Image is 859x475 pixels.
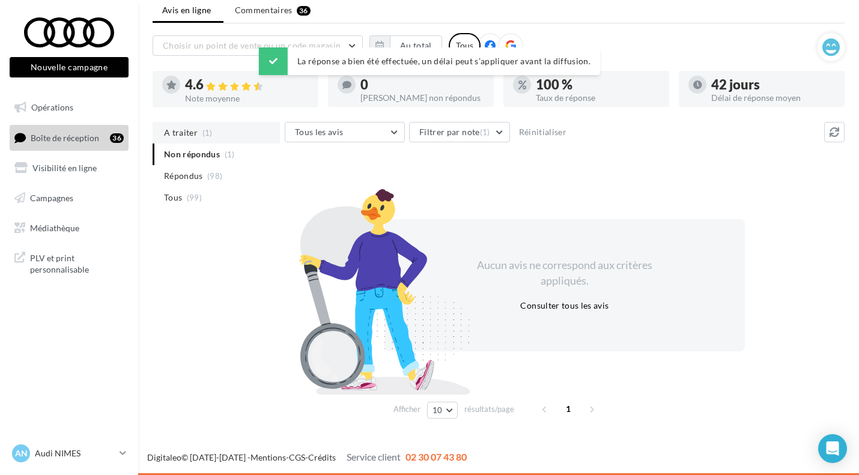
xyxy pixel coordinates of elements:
button: Tous les avis [285,122,405,142]
span: Service client [347,451,401,462]
span: 02 30 07 43 80 [405,451,467,462]
div: [PERSON_NAME] non répondus [360,94,484,102]
span: résultats/page [464,404,514,415]
span: Tous [164,192,182,204]
span: Répondus [164,170,203,182]
a: Mentions [250,452,286,462]
span: Campagnes [30,193,73,203]
div: La réponse a bien été effectuée, un délai peut s’appliquer avant la diffusion. [259,47,600,75]
span: 10 [433,405,443,415]
button: Choisir un point de vente ou un code magasin [153,35,363,56]
span: Opérations [31,102,73,112]
div: 4.6 [185,78,309,92]
button: Au total [369,35,442,56]
span: Commentaires [235,4,293,16]
span: Choisir un point de vente ou un code magasin [163,40,341,50]
span: Médiathèque [30,222,79,232]
a: Campagnes [7,186,131,211]
div: 36 [110,133,124,143]
p: Audi NIMES [35,447,115,459]
span: AN [15,447,28,459]
div: Open Intercom Messenger [818,434,847,463]
span: (98) [207,171,222,181]
div: Tous [449,33,481,58]
span: (99) [187,193,202,202]
div: Délai de réponse moyen [711,94,835,102]
div: 36 [297,6,311,16]
span: © [DATE]-[DATE] - - - [147,452,467,462]
span: Afficher [393,404,420,415]
span: Tous les avis [295,127,344,137]
button: Filtrer par note(1) [409,122,510,142]
div: Aucun avis ne correspond aux critères appliqués. [461,258,668,288]
button: 10 [427,402,458,419]
div: Taux de réponse [536,94,660,102]
a: Digitaleo [147,452,181,462]
button: Consulter tous les avis [515,298,613,313]
span: Visibilité en ligne [32,163,97,173]
span: PLV et print personnalisable [30,250,124,276]
a: AN Audi NIMES [10,442,129,465]
a: Visibilité en ligne [7,156,131,181]
div: 0 [360,78,484,91]
div: Note moyenne [185,94,309,103]
span: A traiter [164,127,198,139]
a: Opérations [7,95,131,120]
span: Boîte de réception [31,132,99,142]
a: Crédits [308,452,336,462]
span: (1) [202,128,213,138]
div: 42 jours [711,78,835,91]
a: PLV et print personnalisable [7,245,131,280]
span: 1 [559,399,578,419]
div: 100 % [536,78,660,91]
button: Réinitialiser [514,125,572,139]
button: Nouvelle campagne [10,57,129,77]
a: Boîte de réception36 [7,125,131,151]
a: CGS [289,452,305,462]
span: (1) [480,127,490,137]
button: Au total [390,35,442,56]
a: Médiathèque [7,216,131,241]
